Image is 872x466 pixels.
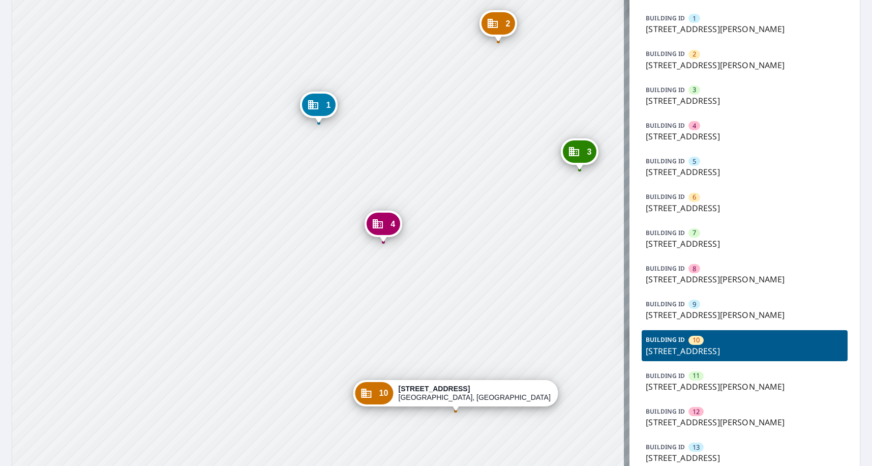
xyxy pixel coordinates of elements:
div: Dropped pin, building 2, Commercial property, 5325 Waverly Lynn Ln Charlotte, NC 28269 [479,10,517,42]
p: [STREET_ADDRESS] [646,95,844,107]
p: [STREET_ADDRESS][PERSON_NAME] [646,59,844,71]
p: BUILDING ID [646,300,685,308]
span: 3 [587,148,591,156]
p: BUILDING ID [646,85,685,94]
p: [STREET_ADDRESS][PERSON_NAME] [646,273,844,285]
p: BUILDING ID [646,121,685,130]
span: 2 [505,20,510,27]
p: BUILDING ID [646,228,685,237]
p: [STREET_ADDRESS] [646,345,844,357]
span: 9 [693,300,696,309]
span: 3 [693,85,696,95]
span: 4 [693,121,696,131]
div: Dropped pin, building 3, Commercial property, 4730 Cottage Oaks Dr Charlotte, NC 28269 [561,138,598,170]
p: [STREET_ADDRESS][PERSON_NAME] [646,381,844,393]
p: [STREET_ADDRESS] [646,238,844,250]
p: [STREET_ADDRESS][PERSON_NAME] [646,23,844,35]
p: [STREET_ADDRESS] [646,202,844,214]
p: BUILDING ID [646,49,685,58]
div: Dropped pin, building 10, Commercial property, 4807 Cottage Oaks Dr Charlotte, NC 28269 [353,380,558,412]
span: 11 [693,371,700,381]
span: 4 [390,220,395,228]
div: Dropped pin, building 4, Commercial property, 4808 Cottage Oaks Dr Charlotte, NC 28269 [365,211,402,242]
span: 10 [693,335,700,345]
p: BUILDING ID [646,371,685,380]
div: [GEOGRAPHIC_DATA], [GEOGRAPHIC_DATA] 28269 [399,385,551,402]
span: 2 [693,49,696,59]
p: [STREET_ADDRESS] [646,452,844,464]
span: 7 [693,228,696,238]
span: 13 [693,443,700,452]
p: [STREET_ADDRESS] [646,130,844,142]
p: [STREET_ADDRESS][PERSON_NAME] [646,309,844,321]
p: [STREET_ADDRESS] [646,166,844,178]
p: BUILDING ID [646,407,685,416]
span: 1 [693,14,696,23]
p: [STREET_ADDRESS][PERSON_NAME] [646,416,844,428]
p: BUILDING ID [646,157,685,165]
span: 6 [693,192,696,202]
p: BUILDING ID [646,443,685,451]
span: 1 [326,101,330,109]
div: Dropped pin, building 1, Commercial property, 5326 Waverly Lynn Ln Charlotte, NC 28269 [300,92,338,123]
p: BUILDING ID [646,335,685,344]
span: 5 [693,157,696,166]
span: 12 [693,407,700,417]
span: 8 [693,264,696,274]
span: 10 [379,389,388,397]
p: BUILDING ID [646,192,685,201]
p: BUILDING ID [646,264,685,273]
strong: [STREET_ADDRESS] [399,385,470,393]
p: BUILDING ID [646,14,685,22]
